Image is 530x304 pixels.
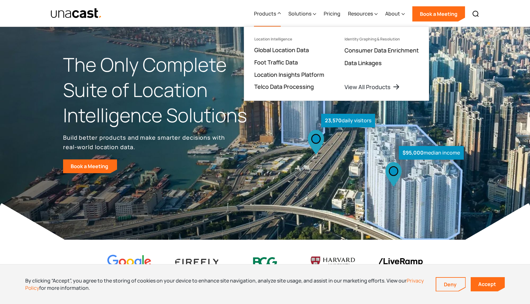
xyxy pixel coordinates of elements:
strong: $95,000 [403,149,424,156]
a: home [50,8,102,19]
p: Build better products and make smarter decisions with real-world location data. [63,133,227,152]
a: Data Linkages [344,59,382,67]
a: Pricing [324,1,340,27]
div: Products [254,1,281,27]
a: Book a Meeting [412,6,465,21]
a: Consumer Data Enrichment [344,46,419,54]
a: View All Products [344,83,400,91]
img: Firefly Advertising logo [175,259,219,265]
div: daily visitors [321,114,375,127]
div: Solutions [288,1,316,27]
div: About [385,10,400,17]
div: By clicking “Accept”, you agree to the storing of cookies on your device to enhance site navigati... [25,277,426,291]
div: Resources [348,1,378,27]
div: Identity Graphing & Resolution [344,37,400,41]
img: Harvard U logo [311,254,355,270]
a: Global Location Data [254,46,309,54]
a: Deny [436,278,465,291]
img: Unacast text logo [50,8,102,19]
img: Google logo Color [107,255,151,270]
div: median income [399,146,464,160]
div: Products [254,10,276,17]
strong: 23,570 [325,117,342,124]
div: Solutions [288,10,311,17]
img: liveramp logo [379,258,423,266]
a: Foot Traffic Data [254,58,298,66]
div: About [385,1,405,27]
a: Book a Meeting [63,159,117,173]
h1: The Only Complete Suite of Location Intelligence Solutions [63,52,265,128]
a: Telco Data Processing [254,83,314,90]
img: Search icon [472,10,480,18]
a: Location Insights Platform [254,71,324,78]
div: Resources [348,10,373,17]
nav: Products [244,27,429,101]
div: Location Intelligence [254,37,292,41]
a: Accept [471,277,505,291]
img: BCG logo [243,253,287,271]
a: Privacy Policy [25,277,424,291]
